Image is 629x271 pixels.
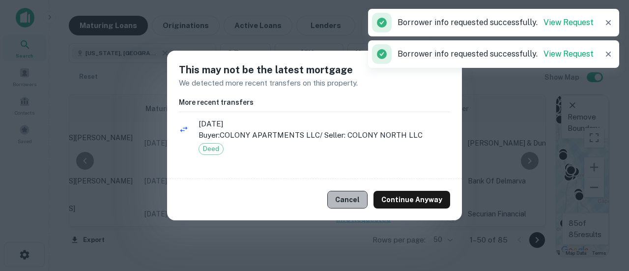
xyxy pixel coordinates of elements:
p: We detected more recent transfers on this property. [179,77,450,89]
iframe: Chat Widget [580,161,629,208]
a: View Request [543,18,594,27]
span: [DATE] [199,118,450,130]
button: Continue Anyway [373,191,450,209]
p: Buyer: COLONY APARTMENTS LLC / Seller: COLONY NORTH LLC [199,129,450,141]
p: Borrower info requested successfully. [398,48,594,60]
a: View Request [543,49,594,59]
p: Borrower info requested successfully. [398,17,594,29]
button: Cancel [327,191,368,209]
h5: This may not be the latest mortgage [179,62,450,77]
h6: More recent transfers [179,97,450,108]
div: Deed [199,143,224,155]
span: Deed [199,144,223,154]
